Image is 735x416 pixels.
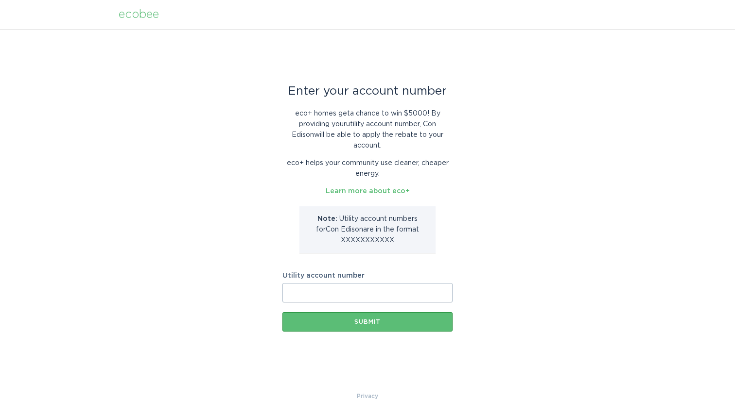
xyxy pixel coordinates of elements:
p: eco+ helps your community use cleaner, cheaper energy. [282,158,453,179]
a: Privacy Policy & Terms of Use [357,391,378,401]
p: eco+ homes get a chance to win $5000 ! By providing your utility account number , Con Edison will... [282,108,453,151]
div: Enter your account number [282,86,453,97]
button: Submit [282,312,453,332]
div: ecobee [119,9,159,20]
a: Learn more about eco+ [326,188,410,195]
div: Submit [287,319,448,325]
p: Utility account number s for Con Edison are in the format XXXXXXXXXXX [307,214,428,246]
label: Utility account number [282,272,453,279]
strong: Note: [317,216,337,222]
